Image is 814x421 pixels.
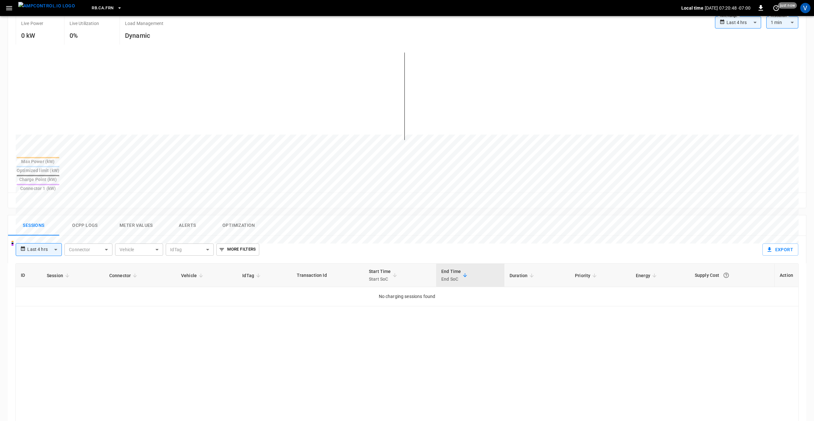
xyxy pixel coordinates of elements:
[766,16,798,29] div: 1 min
[18,2,75,10] img: ampcontrol.io logo
[441,268,469,283] span: End TimeEnd SoC
[213,215,264,236] button: Optimization
[771,3,781,13] button: set refresh interval
[21,20,44,27] p: Live Power
[705,5,751,11] p: [DATE] 07:20:48 -07:00
[216,244,259,256] button: More Filters
[510,272,536,279] span: Duration
[125,30,163,41] h6: Dynamic
[21,30,44,41] h6: 0 kW
[369,275,391,283] p: Start SoC
[162,215,213,236] button: Alerts
[778,2,797,9] span: just now
[242,272,262,279] span: IdTag
[762,244,798,256] button: Export
[181,272,205,279] span: Vehicle
[16,264,42,287] th: ID
[27,244,62,256] div: Last 4 hrs
[109,272,139,279] span: Connector
[369,268,391,283] div: Start Time
[441,275,461,283] p: End SoC
[59,215,111,236] button: Ocpp logs
[92,4,113,12] span: RB.CA.FRN
[16,264,798,306] table: sessions table
[695,269,769,281] div: Supply Cost
[125,20,163,27] p: Load Management
[47,272,71,279] span: Session
[800,3,810,13] div: profile-icon
[681,5,703,11] p: Local time
[70,30,99,41] h6: 0%
[369,268,399,283] span: Start TimeStart SoC
[575,272,599,279] span: Priority
[441,268,461,283] div: End Time
[774,264,798,287] th: Action
[111,215,162,236] button: Meter Values
[292,264,364,287] th: Transaction Id
[727,16,761,29] div: Last 4 hrs
[89,2,124,14] button: RB.CA.FRN
[720,269,732,281] button: The cost of your charging session based on your supply rates
[70,20,99,27] p: Live Utilization
[636,272,659,279] span: Energy
[8,215,59,236] button: Sessions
